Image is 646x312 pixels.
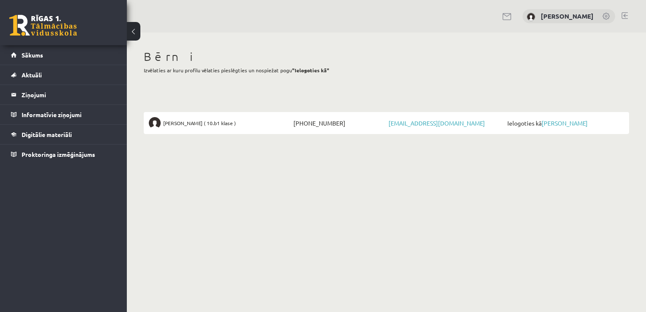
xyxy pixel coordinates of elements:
a: [PERSON_NAME] [542,119,588,127]
a: Rīgas 1. Tālmācības vidusskola [9,15,77,36]
legend: Informatīvie ziņojumi [22,105,116,124]
h1: Bērni [144,49,629,64]
a: Aktuāli [11,65,116,85]
img: Elīna Kivriņa [149,117,161,129]
img: Irina Jarošenko [527,13,535,21]
span: [PERSON_NAME] ( 10.b1 klase ) [163,117,236,129]
span: [PHONE_NUMBER] [291,117,386,129]
p: Izvēlaties ar kuru profilu vēlaties pieslēgties un nospiežat pogu [144,66,629,74]
span: Digitālie materiāli [22,131,72,138]
a: Ziņojumi [11,85,116,104]
a: Informatīvie ziņojumi [11,105,116,124]
span: Aktuāli [22,71,42,79]
a: [PERSON_NAME] [541,12,594,20]
a: [EMAIL_ADDRESS][DOMAIN_NAME] [389,119,485,127]
span: Ielogoties kā [505,117,624,129]
a: Proktoringa izmēģinājums [11,145,116,164]
a: Sākums [11,45,116,65]
span: Sākums [22,51,43,59]
span: Proktoringa izmēģinājums [22,151,95,158]
b: "Ielogoties kā" [292,67,329,74]
legend: Ziņojumi [22,85,116,104]
a: Digitālie materiāli [11,125,116,144]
